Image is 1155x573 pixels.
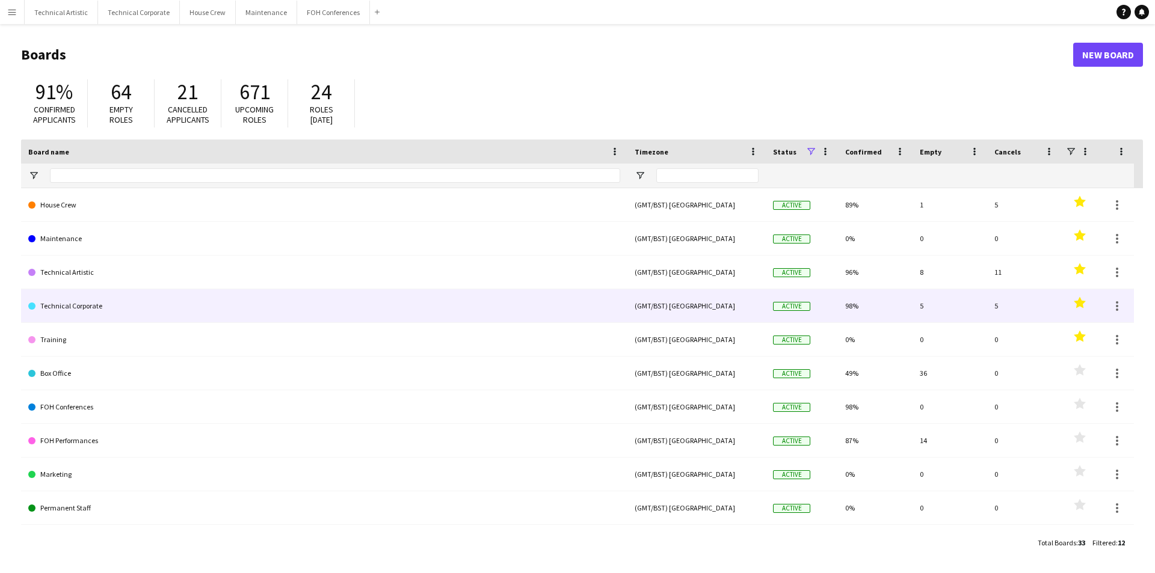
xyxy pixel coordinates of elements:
[1092,538,1116,547] span: Filtered
[773,504,810,513] span: Active
[773,369,810,378] span: Active
[987,390,1062,423] div: 0
[838,424,913,457] div: 87%
[773,201,810,210] span: Active
[28,289,620,323] a: Technical Corporate
[235,104,274,125] span: Upcoming roles
[913,289,987,322] div: 5
[987,458,1062,491] div: 0
[109,104,133,125] span: Empty roles
[838,357,913,390] div: 49%
[773,437,810,446] span: Active
[635,170,645,181] button: Open Filter Menu
[50,168,620,183] input: Board name Filter Input
[838,256,913,289] div: 96%
[635,147,668,156] span: Timezone
[33,104,76,125] span: Confirmed applicants
[28,424,620,458] a: FOH Performances
[1073,43,1143,67] a: New Board
[913,256,987,289] div: 8
[987,289,1062,322] div: 5
[1092,531,1125,554] div: :
[773,336,810,345] span: Active
[913,188,987,221] div: 1
[627,424,766,457] div: (GMT/BST) [GEOGRAPHIC_DATA]
[913,357,987,390] div: 36
[913,323,987,356] div: 0
[987,424,1062,457] div: 0
[239,79,270,105] span: 671
[310,104,333,125] span: Roles [DATE]
[1038,531,1085,554] div: :
[913,390,987,423] div: 0
[773,302,810,311] span: Active
[838,525,913,558] div: 0%
[627,289,766,322] div: (GMT/BST) [GEOGRAPHIC_DATA]
[111,79,131,105] span: 64
[994,147,1021,156] span: Cancels
[920,147,941,156] span: Empty
[987,491,1062,524] div: 0
[913,424,987,457] div: 14
[311,79,331,105] span: 24
[987,525,1062,558] div: 0
[167,104,209,125] span: Cancelled applicants
[627,458,766,491] div: (GMT/BST) [GEOGRAPHIC_DATA]
[28,256,620,289] a: Technical Artistic
[28,458,620,491] a: Marketing
[773,234,810,244] span: Active
[180,1,236,24] button: House Crew
[627,357,766,390] div: (GMT/BST) [GEOGRAPHIC_DATA]
[773,403,810,412] span: Active
[838,390,913,423] div: 98%
[28,491,620,525] a: Permanent Staff
[1078,538,1085,547] span: 33
[987,323,1062,356] div: 0
[627,323,766,356] div: (GMT/BST) [GEOGRAPHIC_DATA]
[838,222,913,255] div: 0%
[845,147,882,156] span: Confirmed
[627,256,766,289] div: (GMT/BST) [GEOGRAPHIC_DATA]
[28,147,69,156] span: Board name
[21,46,1073,64] h1: Boards
[627,491,766,524] div: (GMT/BST) [GEOGRAPHIC_DATA]
[987,188,1062,221] div: 5
[28,222,620,256] a: Maintenance
[627,390,766,423] div: (GMT/BST) [GEOGRAPHIC_DATA]
[627,222,766,255] div: (GMT/BST) [GEOGRAPHIC_DATA]
[177,79,198,105] span: 21
[913,491,987,524] div: 0
[773,470,810,479] span: Active
[913,458,987,491] div: 0
[35,79,73,105] span: 91%
[28,323,620,357] a: Training
[773,268,810,277] span: Active
[1118,538,1125,547] span: 12
[28,188,620,222] a: House Crew
[838,491,913,524] div: 0%
[987,357,1062,390] div: 0
[987,256,1062,289] div: 11
[913,222,987,255] div: 0
[913,525,987,558] div: 0
[838,458,913,491] div: 0%
[98,1,180,24] button: Technical Corporate
[627,188,766,221] div: (GMT/BST) [GEOGRAPHIC_DATA]
[627,525,766,558] div: (GMT/BST) [GEOGRAPHIC_DATA]
[28,170,39,181] button: Open Filter Menu
[838,188,913,221] div: 89%
[28,357,620,390] a: Box Office
[25,1,98,24] button: Technical Artistic
[838,289,913,322] div: 98%
[297,1,370,24] button: FOH Conferences
[28,390,620,424] a: FOH Conferences
[656,168,759,183] input: Timezone Filter Input
[838,323,913,356] div: 0%
[773,147,796,156] span: Status
[236,1,297,24] button: Maintenance
[987,222,1062,255] div: 0
[1038,538,1076,547] span: Total Boards
[28,525,620,559] a: Programming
